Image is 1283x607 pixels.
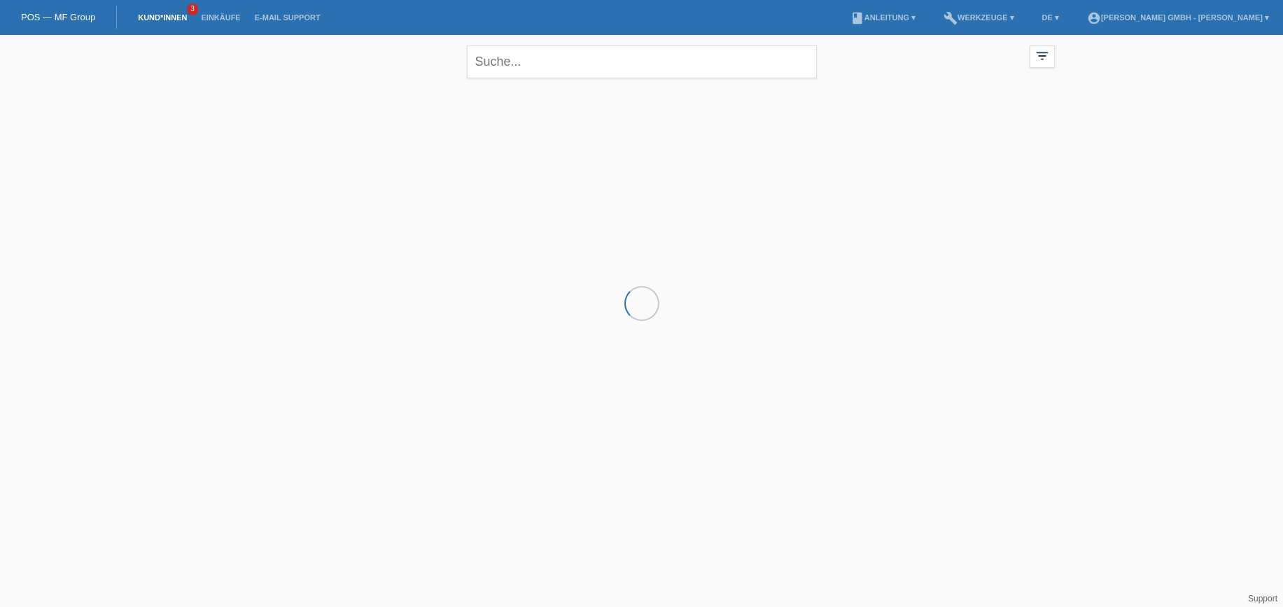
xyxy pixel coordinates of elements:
a: account_circle[PERSON_NAME] GmbH - [PERSON_NAME] ▾ [1080,13,1276,22]
a: POS — MF Group [21,12,95,22]
i: filter_list [1035,48,1050,64]
a: bookAnleitung ▾ [843,13,923,22]
input: Suche... [467,45,817,78]
i: build [944,11,958,25]
span: 3 [187,3,198,15]
i: book [850,11,864,25]
a: buildWerkzeuge ▾ [937,13,1021,22]
i: account_circle [1087,11,1101,25]
a: DE ▾ [1035,13,1066,22]
a: Einkäufe [194,13,247,22]
a: Support [1248,594,1277,604]
a: E-Mail Support [248,13,328,22]
a: Kund*innen [131,13,194,22]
